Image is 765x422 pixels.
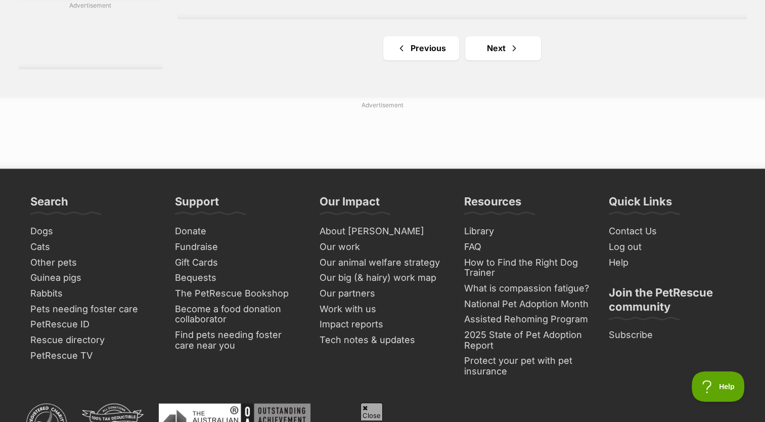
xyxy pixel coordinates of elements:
a: Log out [605,239,739,255]
h3: Quick Links [609,194,672,214]
a: Dogs [26,223,161,239]
a: Library [460,223,595,239]
h3: Search [30,194,68,214]
h3: Support [175,194,219,214]
a: Previous page [383,36,459,60]
a: About [PERSON_NAME] [316,223,450,239]
nav: Pagination [177,36,746,60]
span: Close [361,403,383,420]
a: Cats [26,239,161,255]
a: 2025 State of Pet Adoption Report [460,327,595,353]
a: PetRescue TV [26,348,161,363]
a: Protect your pet with pet insurance [460,353,595,378]
h3: Resources [464,194,521,214]
iframe: Help Scout Beacon - Open [692,371,745,402]
a: Contact Us [605,223,739,239]
a: Subscribe [605,327,739,343]
a: Work with us [316,301,450,317]
a: Our animal welfare strategy [316,255,450,270]
a: Rescue directory [26,332,161,348]
a: Tech notes & updates [316,332,450,348]
a: National Pet Adoption Month [460,296,595,312]
a: How to Find the Right Dog Trainer [460,255,595,280]
a: Our big (& hairy) work map [316,270,450,285]
h3: Join the PetRescue community [609,285,735,319]
a: Become a food donation collaborator [171,301,305,327]
a: Pets needing foster care [26,301,161,317]
a: Our partners [316,285,450,301]
a: Guinea pigs [26,270,161,285]
a: Gift Cards [171,255,305,270]
a: What is compassion fatigue? [460,280,595,296]
a: Other pets [26,255,161,270]
a: Assisted Rehoming Program [460,311,595,327]
a: Our work [316,239,450,255]
a: FAQ [460,239,595,255]
a: PetRescue ID [26,316,161,332]
a: Rabbits [26,285,161,301]
a: Find pets needing foster care near you [171,327,305,353]
a: Impact reports [316,316,450,332]
a: Donate [171,223,305,239]
a: Bequests [171,270,305,285]
a: Next page [465,36,541,60]
a: The PetRescue Bookshop [171,285,305,301]
a: Help [605,255,739,270]
a: Fundraise [171,239,305,255]
h3: Our Impact [320,194,380,214]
